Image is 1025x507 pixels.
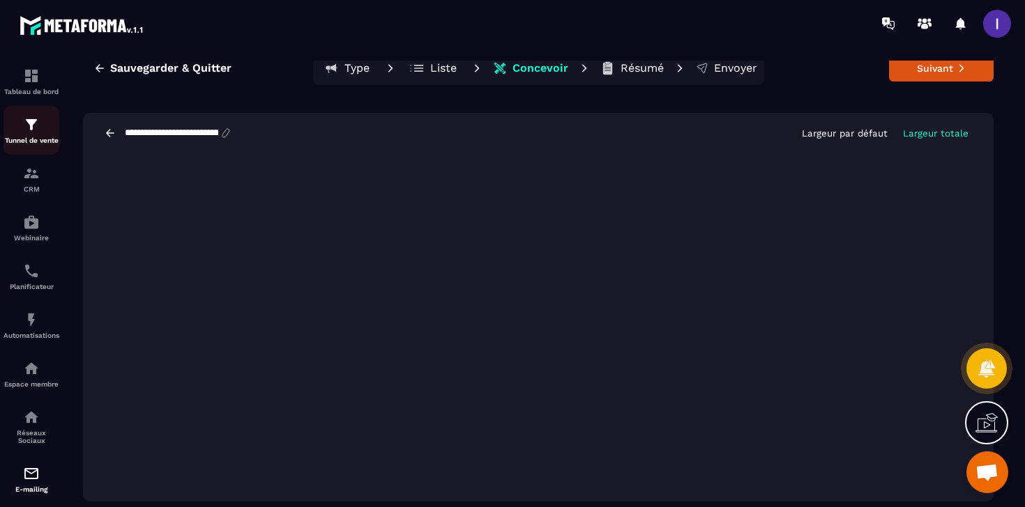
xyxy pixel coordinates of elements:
[20,13,145,38] img: logo
[3,203,59,252] a: automationsautomationsWebinaire
[489,54,572,82] button: Concevoir
[3,136,59,144] p: Tunnel de vente
[3,106,59,155] a: formationformationTunnel de vente
[621,61,664,75] p: Résumé
[3,185,59,193] p: CRM
[23,214,40,231] img: automations
[83,56,242,81] button: Sauvegarder & Quitter
[899,127,973,139] button: Largeur totale
[3,429,59,444] p: Réseaux Sociaux
[903,128,969,139] p: Largeur totale
[23,360,40,377] img: automations
[798,127,892,139] button: Largeur par défaut
[3,155,59,203] a: formationformationCRM
[23,311,40,328] img: automations
[316,54,379,82] button: Type
[23,165,40,182] img: formation
[3,485,59,493] p: E-mailing
[512,61,568,75] p: Concevoir
[23,116,40,133] img: formation
[430,61,457,75] p: Liste
[889,55,994,81] button: Suivant
[3,234,59,242] p: Webinaire
[3,350,59,398] a: automationsautomationsEspace membre
[3,380,59,388] p: Espace membre
[23,409,40,426] img: social-network
[3,398,59,455] a: social-networksocial-networkRéseaux Sociaux
[3,283,59,290] p: Planificateur
[344,61,370,75] p: Type
[596,54,668,82] button: Résumé
[802,128,888,139] p: Largeur par défaut
[23,263,40,279] img: scheduler
[3,88,59,95] p: Tableau de bord
[23,68,40,84] img: formation
[3,57,59,106] a: formationformationTableau de bord
[3,301,59,350] a: automationsautomationsAutomatisations
[23,465,40,482] img: email
[3,331,59,339] p: Automatisations
[3,455,59,504] a: emailemailE-mailing
[692,54,761,82] button: Envoyer
[714,61,757,75] p: Envoyer
[966,451,1008,493] a: Ouvrir le chat
[110,61,231,75] span: Sauvegarder & Quitter
[3,252,59,301] a: schedulerschedulerPlanificateur
[402,54,465,82] button: Liste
